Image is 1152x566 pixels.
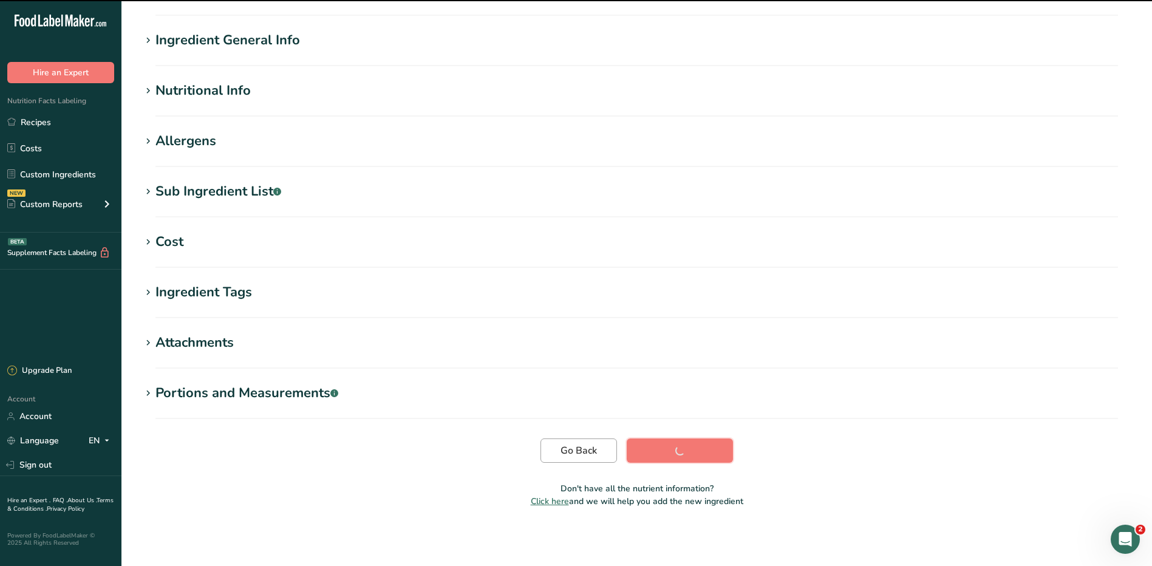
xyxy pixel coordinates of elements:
[155,30,300,50] div: Ingredient General Info
[67,496,97,505] a: About Us .
[141,495,1133,508] p: and we will help you add the new ingredient
[47,505,84,513] a: Privacy Policy
[155,232,183,252] div: Cost
[7,496,114,513] a: Terms & Conditions .
[7,532,114,547] div: Powered By FoodLabelMaker © 2025 All Rights Reserved
[1136,525,1145,534] span: 2
[7,189,26,197] div: NEW
[7,365,72,377] div: Upgrade Plan
[155,131,216,151] div: Allergens
[155,282,252,302] div: Ingredient Tags
[155,81,251,101] div: Nutritional Info
[7,62,114,83] button: Hire an Expert
[8,238,27,245] div: BETA
[7,430,59,451] a: Language
[155,182,281,202] div: Sub Ingredient List
[531,496,569,507] span: Click here
[540,438,617,463] button: Go Back
[7,496,50,505] a: Hire an Expert .
[53,496,67,505] a: FAQ .
[7,198,83,211] div: Custom Reports
[155,333,234,353] div: Attachments
[1111,525,1140,554] iframe: Intercom live chat
[141,482,1133,495] p: Don't have all the nutrient information?
[89,434,114,448] div: EN
[561,443,597,458] span: Go Back
[155,383,338,403] div: Portions and Measurements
